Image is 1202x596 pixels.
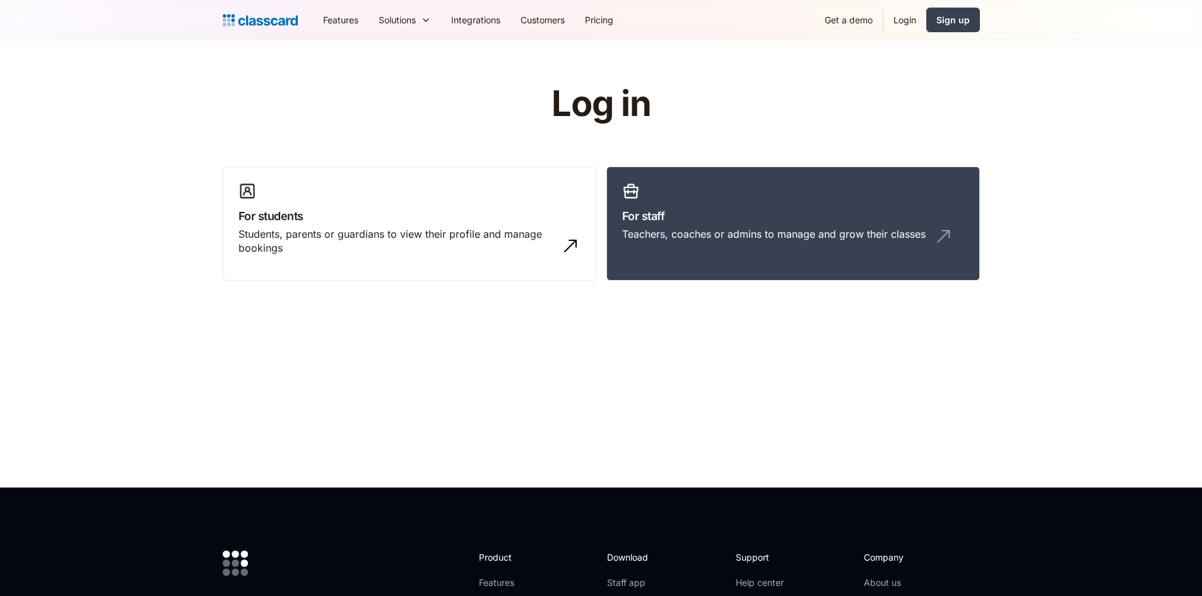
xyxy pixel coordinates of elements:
a: Staff app [607,576,659,589]
h3: For staff [622,207,964,225]
a: Customers [510,6,575,34]
a: Integrations [441,6,510,34]
a: For studentsStudents, parents or guardians to view their profile and manage bookings [223,167,596,281]
div: Teachers, coaches or admins to manage and grow their classes [622,227,926,241]
a: Features [479,576,546,589]
div: Solutions [368,6,441,34]
a: About us [864,576,948,589]
h2: Product [479,551,546,564]
a: Login [883,6,926,34]
a: Get a demo [815,6,883,34]
a: Logo [223,11,298,29]
div: Sign up [936,13,970,26]
div: Solutions [379,13,416,26]
h2: Download [607,551,659,564]
h2: Support [736,551,787,564]
a: Pricing [575,6,623,34]
a: Sign up [926,8,980,32]
a: For staffTeachers, coaches or admins to manage and grow their classes [606,167,980,281]
h1: Log in [401,85,801,124]
h2: Company [864,551,948,564]
a: Features [313,6,368,34]
div: Students, parents or guardians to view their profile and manage bookings [239,227,555,255]
h3: For students [239,207,580,225]
a: Help center [736,576,787,589]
